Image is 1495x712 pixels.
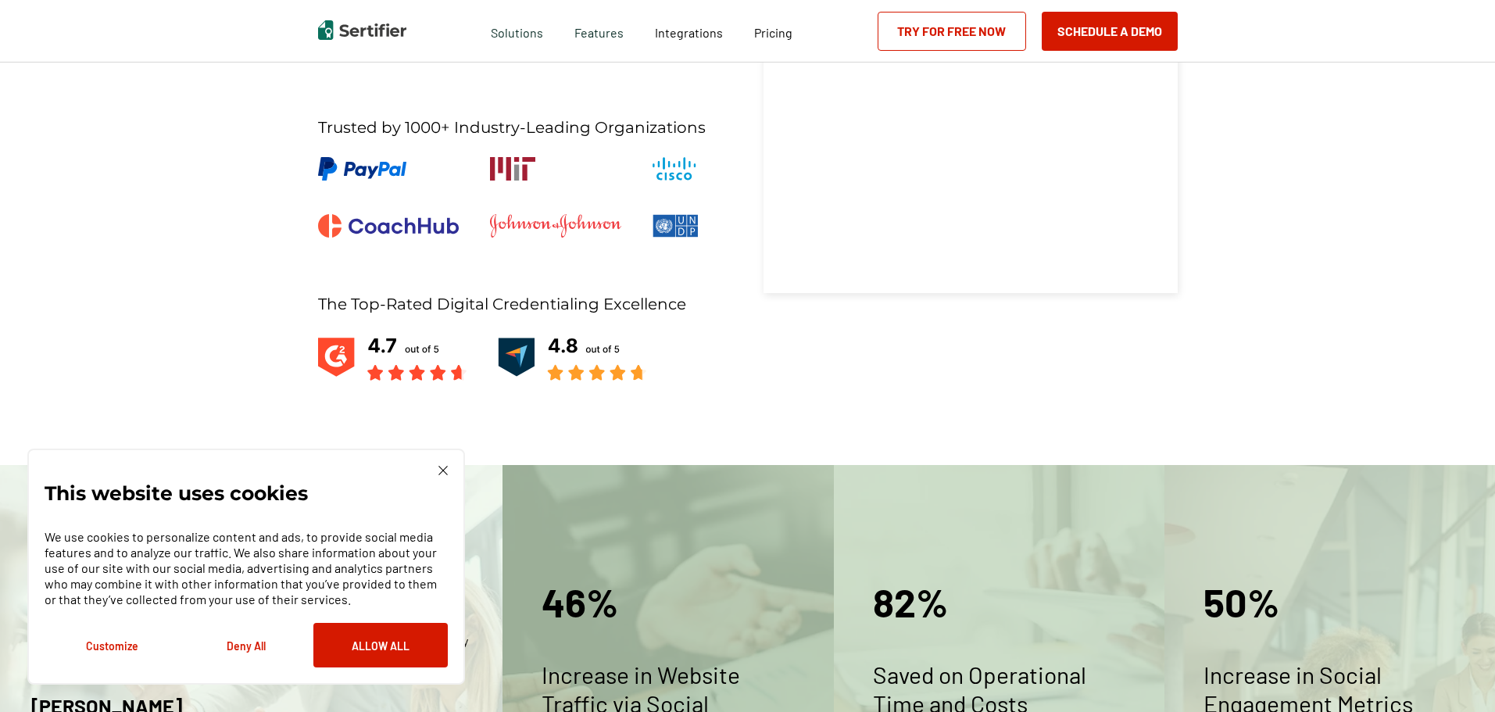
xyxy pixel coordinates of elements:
[45,623,179,667] button: Customize
[490,157,535,181] img: Massachusetts Institute of Technology
[45,485,308,501] p: This website uses cookies
[318,20,406,40] img: Sertifier | Digital Credentialing Platform
[878,12,1026,51] a: Try for Free Now
[318,295,686,314] span: The Top-Rated Digital Credentialing Excellence
[653,157,696,181] img: Cisco
[491,21,543,41] span: Solutions
[498,334,646,381] img: Sertifier Capterra Score
[498,334,646,383] a: Capterra - Sertifier
[754,25,792,40] span: Pricing
[318,334,467,381] img: Sertifier G2 Score
[542,567,794,637] p: 46%
[873,567,1125,637] p: 82%
[318,157,406,181] img: PayPal
[438,466,448,475] img: Cookie Popup Close
[1042,12,1178,51] button: Schedule a Demo
[490,214,621,238] img: Johnson & Johnson
[1204,567,1456,637] p: 50%
[653,214,699,238] img: UNDP
[318,334,467,383] a: G2 - Sertifier
[313,623,448,667] button: Allow All
[45,529,448,607] p: We use cookies to personalize content and ads, to provide social media features and to analyze ou...
[655,25,723,40] span: Integrations
[754,21,792,41] a: Pricing
[318,214,459,238] img: CoachHub
[318,118,706,138] span: Trusted by 1000+ Industry-Leading Organizations
[655,21,723,41] a: Integrations
[574,21,624,41] span: Features
[179,623,313,667] button: Deny All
